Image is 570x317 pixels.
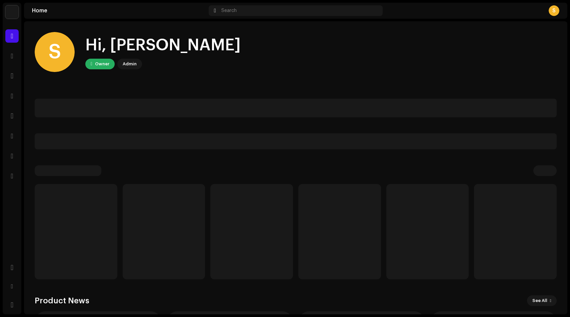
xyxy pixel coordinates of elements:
[221,8,237,13] span: Search
[85,35,241,56] div: Hi, [PERSON_NAME]
[532,294,547,307] span: See All
[549,5,559,16] div: S
[32,8,206,13] div: Home
[35,32,75,72] div: S
[5,5,19,19] img: 8acc1e4d-a1f4-465b-8cb7-aae468f53b17
[35,295,89,306] h3: Product News
[527,295,557,306] button: See All
[95,60,109,68] div: Owner
[123,60,137,68] div: Admin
